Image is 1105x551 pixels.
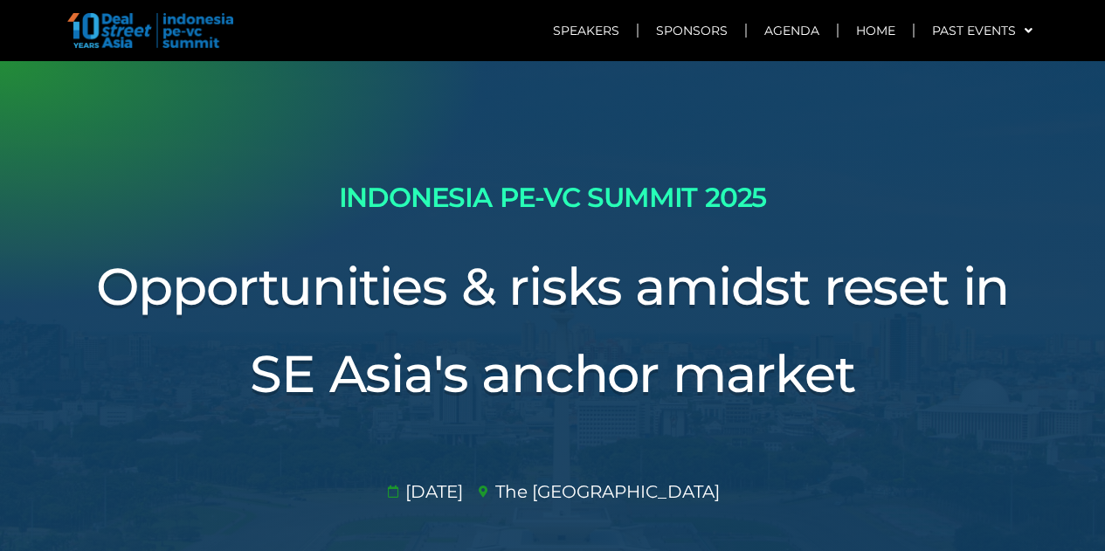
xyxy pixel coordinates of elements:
[535,10,637,51] a: Speakers
[639,10,745,51] a: Sponsors
[401,479,463,505] span: [DATE]​
[839,10,913,51] a: Home
[64,243,1042,418] h3: Opportunities & risks amidst reset in SE Asia's anchor market
[915,10,1050,51] a: Past Events
[64,175,1042,221] h2: INDONESIA PE-VC SUMMIT 2025
[491,479,720,505] span: The [GEOGRAPHIC_DATA]​
[747,10,837,51] a: Agenda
